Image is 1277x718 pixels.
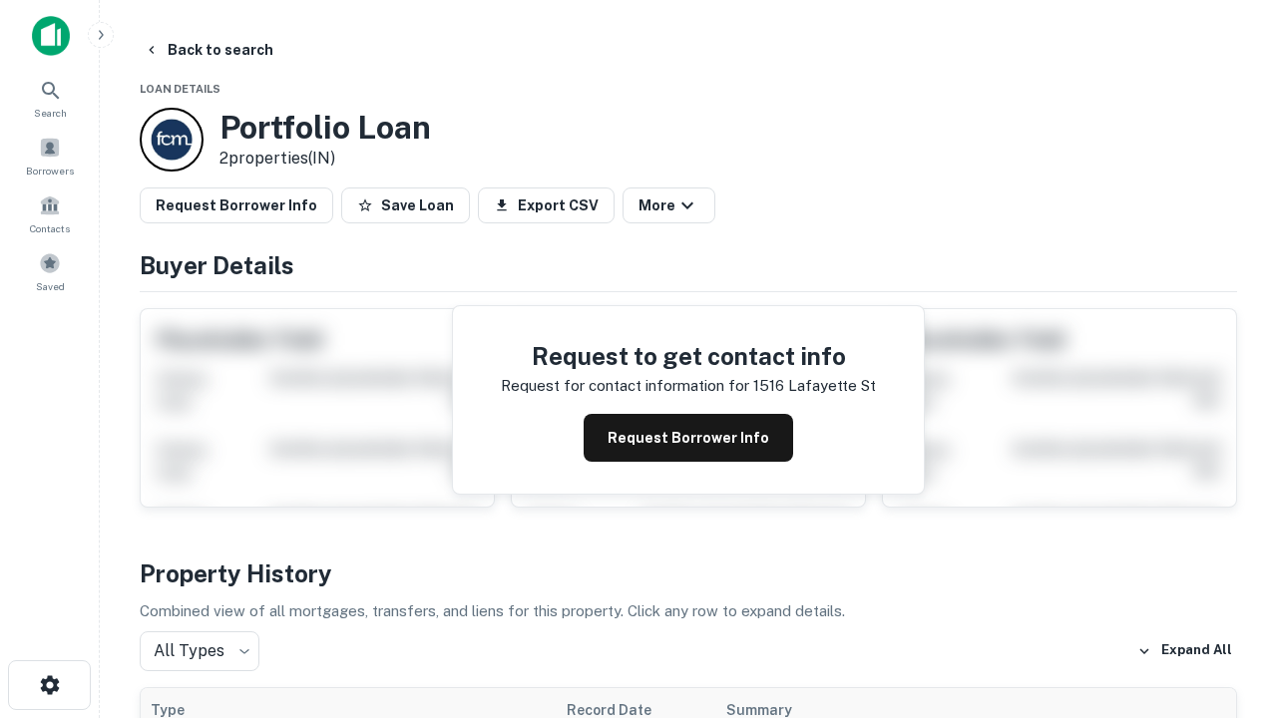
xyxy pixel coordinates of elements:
h4: Property History [140,555,1237,591]
button: Request Borrower Info [584,414,793,462]
button: Back to search [136,32,281,68]
h4: Buyer Details [140,247,1237,283]
span: Saved [36,278,65,294]
a: Contacts [6,186,94,240]
span: Contacts [30,220,70,236]
div: All Types [140,631,259,671]
p: Request for contact information for [501,374,749,398]
p: 1516 lafayette st [753,374,876,398]
span: Loan Details [140,83,220,95]
button: Save Loan [341,187,470,223]
p: Combined view of all mortgages, transfers, and liens for this property. Click any row to expand d... [140,599,1237,623]
iframe: Chat Widget [1177,558,1277,654]
a: Saved [6,244,94,298]
p: 2 properties (IN) [219,147,431,171]
img: capitalize-icon.png [32,16,70,56]
a: Search [6,71,94,125]
h3: Portfolio Loan [219,109,431,147]
span: Borrowers [26,163,74,179]
span: Search [34,105,67,121]
h4: Request to get contact info [501,338,876,374]
button: Request Borrower Info [140,187,333,223]
button: Expand All [1132,636,1237,666]
button: More [623,187,715,223]
a: Borrowers [6,129,94,182]
button: Export CSV [478,187,615,223]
